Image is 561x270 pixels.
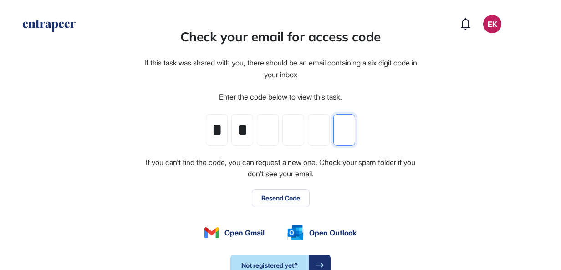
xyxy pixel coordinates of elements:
[224,227,265,238] span: Open Gmail
[143,57,418,80] div: If this task was shared with you, there should be an email containing a six digit code in your inbox
[143,157,418,180] div: If you can't find the code, you can request a new one. Check your spam folder if you don't see yo...
[287,225,357,240] a: Open Outlook
[252,189,310,207] button: Resend Code
[219,91,342,103] div: Enter the code below to view this task.
[483,15,501,33] button: EK
[309,227,357,238] span: Open Outlook
[22,20,76,35] a: entrapeer-logo
[204,227,265,238] a: Open Gmail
